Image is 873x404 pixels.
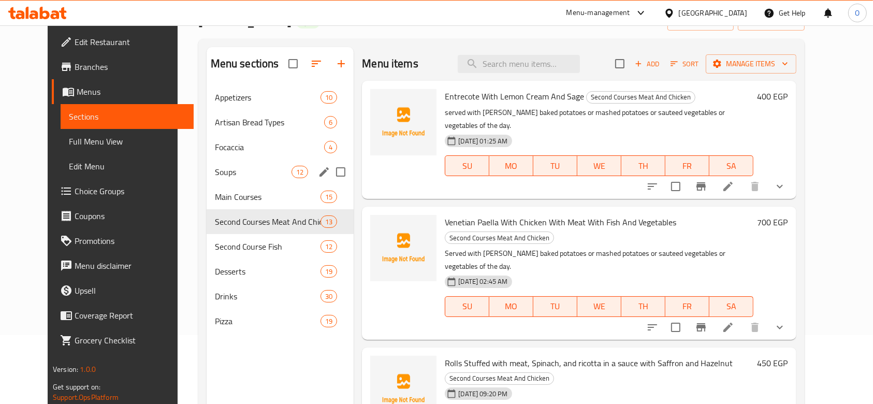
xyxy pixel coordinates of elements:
span: Second Courses Meat And Chicken [445,372,554,384]
span: Branches [75,61,185,73]
span: Full Menu View [69,135,185,148]
button: TU [533,296,577,317]
div: Main Courses15 [207,184,354,209]
img: Entrecote With Lemon Cream And Sage [370,89,437,155]
div: Focaccia [215,141,325,153]
span: 4 [325,142,337,152]
span: Pizza [215,315,321,327]
span: MO [493,299,529,314]
span: Second Courses Meat And Chicken [215,215,321,228]
p: served with [PERSON_NAME] baked potatoes or mashed potatoes or sauteed vegetables or vegetables o... [445,106,753,132]
span: 19 [321,267,337,277]
button: Branch-specific-item [689,174,714,199]
span: Appetizers [215,91,321,104]
span: 19 [321,316,337,326]
span: FR [670,299,705,314]
span: TU [537,158,573,174]
span: 12 [321,242,337,252]
span: Rolls Stuffed with meat, Spinach, and ricotta in a sauce with Saffron and Hazelnut [445,355,733,371]
span: 6 [325,118,337,127]
svg: Show Choices [774,180,786,193]
a: Coverage Report [52,303,194,328]
span: Choice Groups [75,185,185,197]
span: Artisan Bread Types [215,116,325,128]
div: Second Course Fish [215,240,321,253]
a: Edit Menu [61,154,194,179]
span: [DATE] 09:20 PM [454,389,512,399]
span: Main Courses [215,191,321,203]
span: Sort items [664,56,706,72]
button: TU [533,155,577,176]
div: Appetizers10 [207,85,354,110]
span: Select to update [665,176,687,197]
span: Coupons [75,210,185,222]
span: [DATE] 01:25 AM [454,136,512,146]
span: SU [449,299,485,314]
input: search [458,55,580,73]
button: MO [489,296,533,317]
div: Soups12edit [207,160,354,184]
span: 30 [321,292,337,301]
div: [GEOGRAPHIC_DATA] [679,7,747,19]
span: Second Courses Meat And Chicken [587,91,695,103]
span: Menu disclaimer [75,259,185,272]
span: 13 [321,217,337,227]
button: SA [709,296,753,317]
button: Manage items [706,54,796,74]
span: SA [714,158,749,174]
span: 12 [292,167,308,177]
a: Menus [52,79,194,104]
div: Second Courses Meat And Chicken [445,372,554,385]
button: delete [743,315,767,340]
span: [DATE] 02:45 AM [454,277,512,286]
span: SA [714,299,749,314]
h2: Menu sections [211,56,279,71]
span: Sort [671,58,699,70]
span: import [676,15,725,27]
div: items [292,166,308,178]
span: Grocery Checklist [75,334,185,347]
a: Menu disclaimer [52,253,194,278]
div: items [321,91,337,104]
a: Full Menu View [61,129,194,154]
span: Manage items [714,57,788,70]
div: Pizza19 [207,309,354,334]
span: Sort sections [304,51,329,76]
span: Add [633,58,661,70]
div: items [321,240,337,253]
button: edit [316,164,332,180]
nav: Menu sections [207,81,354,338]
a: Choice Groups [52,179,194,204]
div: Second Courses Meat And Chicken13 [207,209,354,234]
button: sort-choices [640,315,665,340]
span: Edit Restaurant [75,36,185,48]
h6: 400 EGP [758,89,788,104]
div: items [321,191,337,203]
div: items [321,265,337,278]
div: items [324,116,337,128]
p: Served with [PERSON_NAME] baked potatoes or mashed potatoes or sauteed vegetables or vegetables o... [445,247,753,273]
button: MO [489,155,533,176]
span: Menus [77,85,185,98]
button: Add [631,56,664,72]
span: TH [625,158,661,174]
button: SU [445,296,489,317]
a: Edit menu item [722,321,734,334]
button: TH [621,155,665,176]
button: show more [767,174,792,199]
h6: 700 EGP [758,215,788,229]
div: Drinks30 [207,284,354,309]
span: Edit Menu [69,160,185,172]
span: Sections [69,110,185,123]
div: Menu-management [566,7,630,19]
span: Drinks [215,290,321,302]
span: 10 [321,93,337,103]
button: sort-choices [640,174,665,199]
button: Add section [329,51,354,76]
button: Branch-specific-item [689,315,714,340]
h6: 450 EGP [758,356,788,370]
span: MO [493,158,529,174]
